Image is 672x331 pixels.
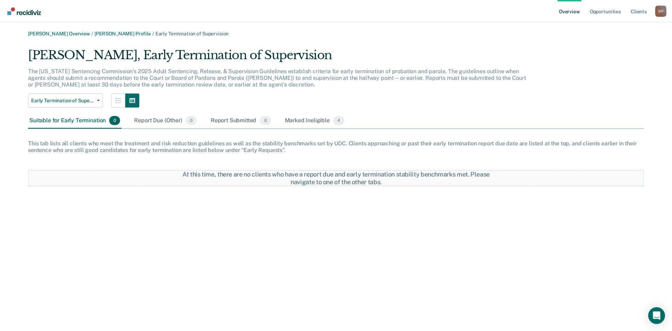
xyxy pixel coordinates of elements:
[28,140,644,153] div: This tab lists all clients who meet the treatment and risk reduction guidelines as well as the st...
[90,31,94,36] span: /
[186,116,197,125] span: 0
[283,113,346,129] div: Marked Ineligible4
[7,7,41,15] img: Recidiviz
[655,6,666,17] div: D P
[151,31,155,36] span: /
[209,113,272,129] div: Report Submitted0
[28,31,90,36] a: [PERSON_NAME] Overview
[28,48,532,68] div: [PERSON_NAME], Early Termination of Supervision
[109,116,120,125] span: 0
[28,94,103,108] button: Early Termination of Supervision
[31,98,94,104] span: Early Termination of Supervision
[182,171,490,186] div: At this time, there are no clients who have a report due and early termination stability benchmar...
[655,6,666,17] button: Profile dropdown button
[28,113,121,129] div: Suitable for Early Termination0
[28,68,526,88] p: The [US_STATE] Sentencing Commission’s 2025 Adult Sentencing, Release, & Supervision Guidelines e...
[94,31,151,36] a: [PERSON_NAME] Profile
[133,113,198,129] div: Report Due (Other)0
[155,31,229,36] span: Early Termination of Supervision
[260,116,271,125] span: 0
[333,116,344,125] span: 4
[648,307,665,324] div: Open Intercom Messenger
